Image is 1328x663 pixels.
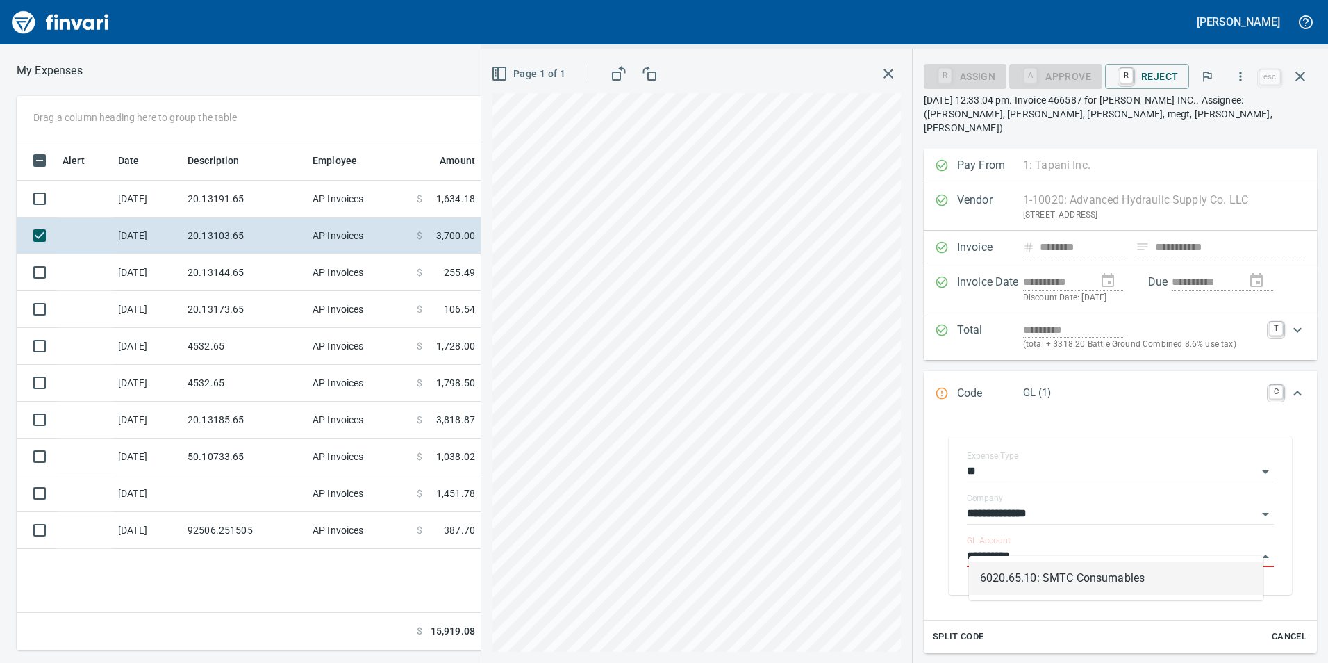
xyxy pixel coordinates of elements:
span: Description [188,152,258,169]
span: 255.49 [444,265,475,279]
button: Split Code [929,626,988,648]
span: 1,798.50 [436,376,475,390]
span: 106.54 [444,302,475,316]
span: 1,728.00 [436,339,475,353]
td: AP Invoices [307,512,411,549]
span: $ [417,229,422,243]
a: C [1269,385,1283,399]
p: Drag a column heading here to group the table [33,110,237,124]
button: RReject [1105,64,1189,89]
a: T [1269,322,1283,336]
button: Open [1256,505,1275,524]
span: Page 1 of 1 [494,65,565,83]
span: $ [417,376,422,390]
img: Finvari [8,6,113,39]
span: 1,451.78 [436,486,475,500]
td: AP Invoices [307,218,411,254]
span: $ [417,450,422,464]
span: $ [417,486,422,500]
button: Cancel [1267,626,1311,648]
span: 1,038.02 [436,450,475,464]
td: [DATE] [113,254,182,291]
span: $ [417,339,422,353]
span: $ [417,265,422,279]
span: $ [417,302,422,316]
p: GL (1) [1023,385,1261,401]
td: AP Invoices [307,439,411,475]
td: 4532.65 [182,328,307,365]
td: [DATE] [113,181,182,218]
div: GL Account required [1009,69,1102,81]
button: [PERSON_NAME] [1193,11,1284,33]
span: Date [118,152,140,169]
span: Cancel [1270,629,1308,645]
td: 20.13185.65 [182,402,307,439]
td: 20.13173.65 [182,291,307,328]
td: 20.13103.65 [182,218,307,254]
span: Employee [313,152,375,169]
td: 20.13191.65 [182,181,307,218]
span: $ [417,192,422,206]
a: esc [1259,69,1280,85]
button: Flag [1192,61,1222,92]
span: Close invoice [1256,60,1317,93]
div: Expand [924,313,1317,360]
td: [DATE] [113,291,182,328]
td: 4532.65 [182,365,307,402]
td: [DATE] [113,512,182,549]
nav: breadcrumb [17,63,83,79]
span: Employee [313,152,357,169]
span: Amount [422,152,475,169]
button: Page 1 of 1 [488,61,571,87]
p: (total + $318.20 Battle Ground Combined 8.6% use tax) [1023,338,1261,352]
div: Assign [924,69,1006,81]
td: AP Invoices [307,181,411,218]
span: Reject [1116,65,1178,88]
span: 15,919.08 [431,624,475,639]
span: 3,700.00 [436,229,475,243]
label: Company [967,494,1003,502]
td: AP Invoices [307,402,411,439]
td: [DATE] [113,439,182,475]
span: $ [417,413,422,427]
td: [DATE] [113,402,182,439]
td: 50.10733.65 [182,439,307,475]
span: 3,818.87 [436,413,475,427]
td: [DATE] [113,365,182,402]
span: Amount [440,152,475,169]
div: Expand [924,371,1317,417]
p: Total [957,322,1023,352]
span: Description [188,152,240,169]
span: Date [118,152,158,169]
button: Close [1256,547,1275,566]
td: AP Invoices [307,328,411,365]
span: Alert [63,152,103,169]
p: My Expenses [17,63,83,79]
td: [DATE] [113,328,182,365]
td: AP Invoices [307,475,411,512]
h5: [PERSON_NAME] [1197,15,1280,29]
li: 6020.65.10: SMTC Consumables [969,562,1263,595]
span: 387.70 [444,523,475,537]
button: Open [1256,462,1275,482]
p: Code [957,385,1023,403]
td: AP Invoices [307,365,411,402]
a: R [1120,68,1133,83]
td: AP Invoices [307,291,411,328]
span: Split Code [933,629,984,645]
td: [DATE] [113,475,182,512]
span: 1,634.18 [436,192,475,206]
span: $ [417,624,422,639]
label: Expense Type [967,452,1018,460]
td: AP Invoices [307,254,411,291]
div: Expand [924,417,1317,653]
button: More [1225,61,1256,92]
td: 92506.251505 [182,512,307,549]
td: 20.13144.65 [182,254,307,291]
label: GL Account [967,537,1011,545]
p: [DATE] 12:33:04 pm. Invoice 466587 for [PERSON_NAME] INC.. Assignee: ([PERSON_NAME], [PERSON_NAME... [924,93,1317,135]
td: [DATE] [113,218,182,254]
span: $ [417,523,422,537]
span: Alert [63,152,85,169]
